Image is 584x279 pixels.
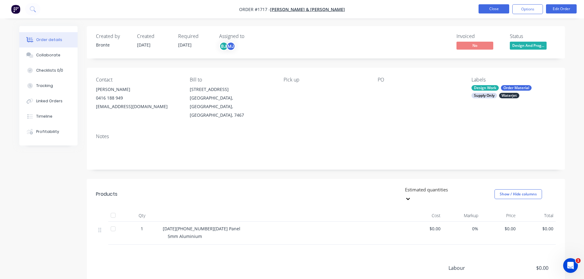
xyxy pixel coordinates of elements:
[270,6,345,12] a: [PERSON_NAME] & [PERSON_NAME]
[219,42,228,51] div: BJ
[96,134,556,139] div: Notes
[19,32,78,47] button: Order details
[137,42,151,48] span: [DATE]
[479,4,509,13] button: Close
[163,226,240,232] span: [DATE][PHONE_NUMBER][DATE] Panel
[19,47,78,63] button: Collaborate
[190,94,274,119] div: [GEOGRAPHIC_DATA], [GEOGRAPHIC_DATA], [GEOGRAPHIC_DATA], 7467
[96,42,130,48] div: Bronte
[378,77,462,83] div: PO
[239,6,270,12] span: Order #1717 -
[19,124,78,139] button: Profitability
[36,114,52,119] div: Timeline
[284,77,368,83] div: Pick up
[96,94,180,102] div: 0416 188 949
[481,209,518,222] div: Price
[96,102,180,111] div: [EMAIL_ADDRESS][DOMAIN_NAME]
[219,33,281,39] div: Assigned to
[445,225,478,232] span: 0%
[471,93,497,98] div: Supply Only
[96,33,130,39] div: Created by
[124,209,160,222] div: Qty
[546,4,577,13] button: Edit Order
[408,225,441,232] span: $0.00
[501,85,532,91] div: Order Material
[521,225,553,232] span: $0.00
[471,85,499,91] div: Design Work
[36,98,63,104] div: Linked Orders
[19,78,78,93] button: Tracking
[19,63,78,78] button: Checklists 0/0
[137,33,171,39] div: Created
[36,52,60,58] div: Collaborate
[499,93,519,98] div: Waterjet
[226,42,235,51] div: MJ
[11,5,20,14] img: Factory
[471,77,555,83] div: Labels
[456,42,493,49] span: No
[96,85,180,94] div: [PERSON_NAME]
[19,109,78,124] button: Timeline
[443,209,481,222] div: Markup
[96,190,117,198] div: Products
[36,129,59,134] div: Profitability
[141,225,143,232] span: 1
[503,264,548,272] span: $0.00
[510,42,547,49] span: Design And Prog...
[483,225,516,232] span: $0.00
[576,258,581,263] span: 1
[190,85,274,119] div: [STREET_ADDRESS][GEOGRAPHIC_DATA], [GEOGRAPHIC_DATA], [GEOGRAPHIC_DATA], 7467
[406,209,443,222] div: Cost
[178,42,192,48] span: [DATE]
[518,209,556,222] div: Total
[448,264,503,272] span: Labour
[456,33,502,39] div: Invoiced
[510,33,556,39] div: Status
[510,42,547,51] button: Design And Prog...
[494,189,542,199] button: Show / Hide columns
[36,68,63,73] div: Checklists 0/0
[19,93,78,109] button: Linked Orders
[168,233,202,239] span: 5mm Aluminium
[512,4,543,14] button: Options
[36,83,53,89] div: Tracking
[190,77,274,83] div: Bill to
[219,42,235,51] button: BJMJ
[96,77,180,83] div: Contact
[96,85,180,111] div: [PERSON_NAME]0416 188 949[EMAIL_ADDRESS][DOMAIN_NAME]
[563,258,578,273] iframe: Intercom live chat
[36,37,62,43] div: Order details
[178,33,212,39] div: Required
[190,85,274,94] div: [STREET_ADDRESS]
